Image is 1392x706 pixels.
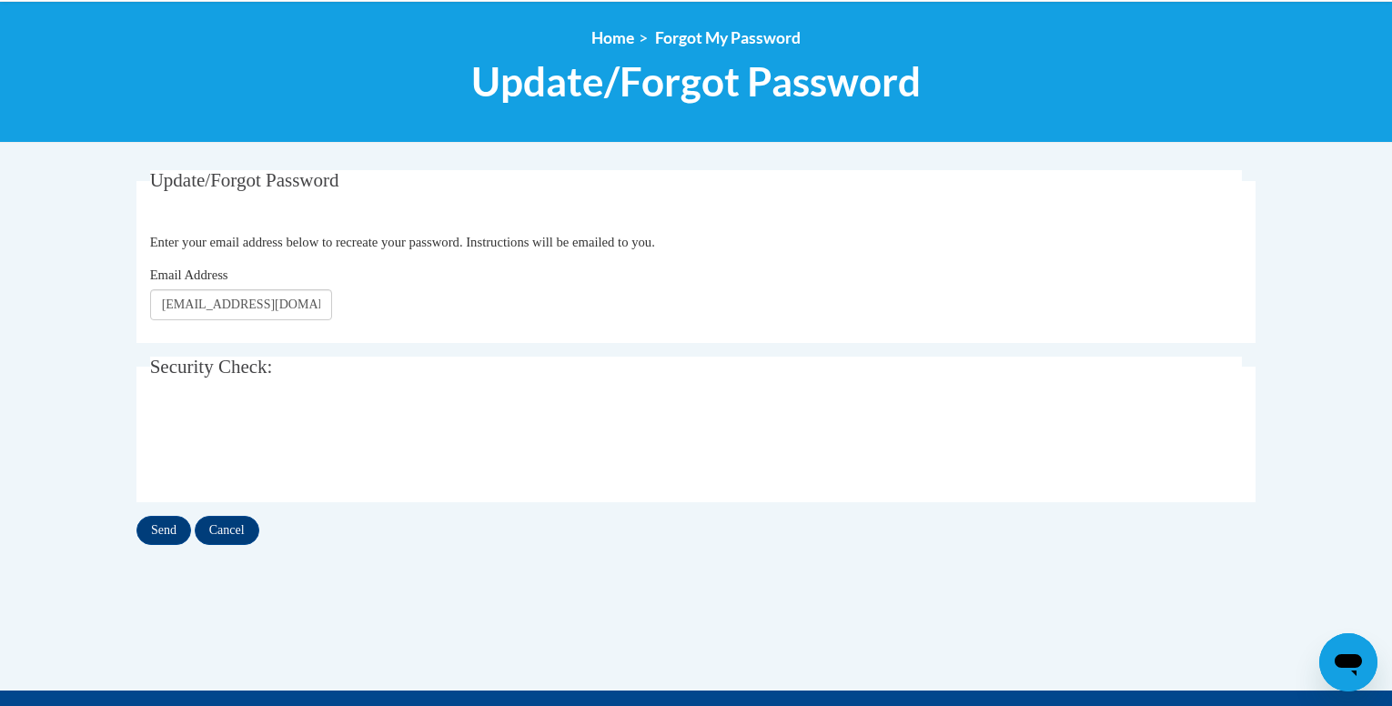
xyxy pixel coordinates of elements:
iframe: reCAPTCHA [150,408,427,479]
input: Cancel [195,516,259,545]
iframe: Button to launch messaging window [1319,633,1377,691]
span: Security Check: [150,356,273,378]
span: Email Address [150,267,228,282]
input: Send [136,516,191,545]
span: Forgot My Password [655,28,801,47]
span: Update/Forgot Password [471,57,921,106]
a: Home [591,28,634,47]
span: Enter your email address below to recreate your password. Instructions will be emailed to you. [150,235,655,249]
span: Update/Forgot Password [150,169,339,191]
input: Email [150,289,332,320]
